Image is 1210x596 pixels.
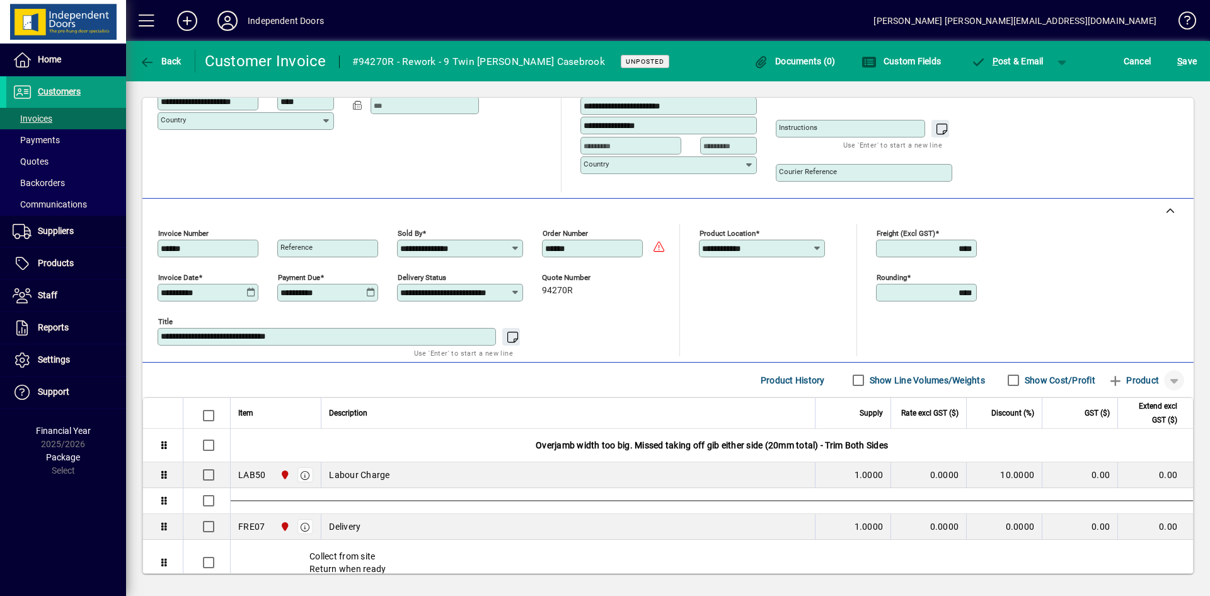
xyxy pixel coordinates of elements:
[971,56,1044,66] span: ost & Email
[13,156,49,167] span: Quotes
[1177,56,1182,66] span: S
[966,514,1042,540] td: 0.0000
[991,406,1034,420] span: Discount (%)
[38,86,81,96] span: Customers
[1117,514,1193,540] td: 0.00
[1117,462,1193,488] td: 0.00
[38,322,69,332] span: Reports
[1022,374,1095,387] label: Show Cost/Profit
[901,406,959,420] span: Rate excl GST ($)
[136,50,185,73] button: Back
[38,226,74,236] span: Suppliers
[6,172,126,194] a: Backorders
[860,406,883,420] span: Supply
[38,258,74,268] span: Products
[1124,51,1151,71] span: Cancel
[248,11,324,31] div: Independent Doors
[277,468,291,482] span: Christchurch
[231,540,1193,585] div: Collect from site Return when ready
[231,429,1193,462] div: Overjamb width too big. Missed taking off gib either side (20mm total) - Trim Both Sides
[13,135,60,145] span: Payments
[38,290,57,300] span: Staff
[13,114,52,124] span: Invoices
[6,280,126,312] a: Staff
[207,9,248,32] button: Profile
[754,56,836,66] span: Documents (0)
[966,462,1042,488] td: 10.0000
[761,370,825,390] span: Product History
[398,229,422,238] mat-label: Sold by
[1042,514,1117,540] td: 0.00
[278,273,320,282] mat-label: Payment due
[700,229,756,238] mat-label: Product location
[843,137,942,152] mat-hint: Use 'Enter' to start a new line
[167,9,207,32] button: Add
[38,54,61,64] span: Home
[280,243,313,252] mat-label: Reference
[414,346,513,360] mat-hint: Use 'Enter' to start a new line
[877,273,907,282] mat-label: Rounding
[584,160,609,168] mat-label: Country
[877,229,935,238] mat-label: Freight (excl GST)
[158,229,209,238] mat-label: Invoice number
[126,50,195,73] app-page-header-button: Back
[855,469,884,481] span: 1.0000
[858,50,944,73] button: Custom Fields
[6,248,126,279] a: Products
[205,51,326,71] div: Customer Invoice
[855,520,884,533] span: 1.0000
[238,406,253,420] span: Item
[543,229,588,238] mat-label: Order number
[161,115,186,124] mat-label: Country
[1177,51,1197,71] span: ave
[626,57,664,66] span: Unposted
[6,194,126,215] a: Communications
[751,50,839,73] button: Documents (0)
[329,520,360,533] span: Delivery
[36,426,91,436] span: Financial Year
[1102,369,1165,392] button: Product
[6,108,126,129] a: Invoices
[873,11,1156,31] div: [PERSON_NAME] [PERSON_NAME][EMAIL_ADDRESS][DOMAIN_NAME]
[756,369,830,392] button: Product History
[779,167,837,176] mat-label: Courier Reference
[329,469,389,481] span: Labour Charge
[398,273,446,282] mat-label: Delivery status
[38,387,69,397] span: Support
[899,520,959,533] div: 0.0000
[46,452,80,462] span: Package
[6,44,126,76] a: Home
[964,50,1050,73] button: Post & Email
[1121,50,1155,73] button: Cancel
[1042,462,1117,488] td: 0.00
[1169,3,1194,44] a: Knowledge Base
[13,199,87,209] span: Communications
[277,520,291,534] span: Christchurch
[6,344,126,376] a: Settings
[238,520,265,533] div: FRE07
[6,129,126,151] a: Payments
[139,56,181,66] span: Back
[899,469,959,481] div: 0.0000
[1108,370,1159,390] span: Product
[993,56,998,66] span: P
[542,286,573,296] span: 94270R
[238,469,265,481] div: LAB50
[6,377,126,408] a: Support
[329,406,367,420] span: Description
[6,312,126,344] a: Reports
[158,317,173,326] mat-label: Title
[542,274,618,282] span: Quote number
[13,178,65,188] span: Backorders
[158,273,199,282] mat-label: Invoice date
[1085,406,1110,420] span: GST ($)
[861,56,941,66] span: Custom Fields
[1126,399,1177,427] span: Extend excl GST ($)
[6,151,126,172] a: Quotes
[352,52,605,72] div: #94270R - Rework - 9 Twin [PERSON_NAME] Casebrook
[1174,50,1200,73] button: Save
[867,374,985,387] label: Show Line Volumes/Weights
[38,354,70,365] span: Settings
[6,216,126,247] a: Suppliers
[779,123,817,132] mat-label: Instructions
